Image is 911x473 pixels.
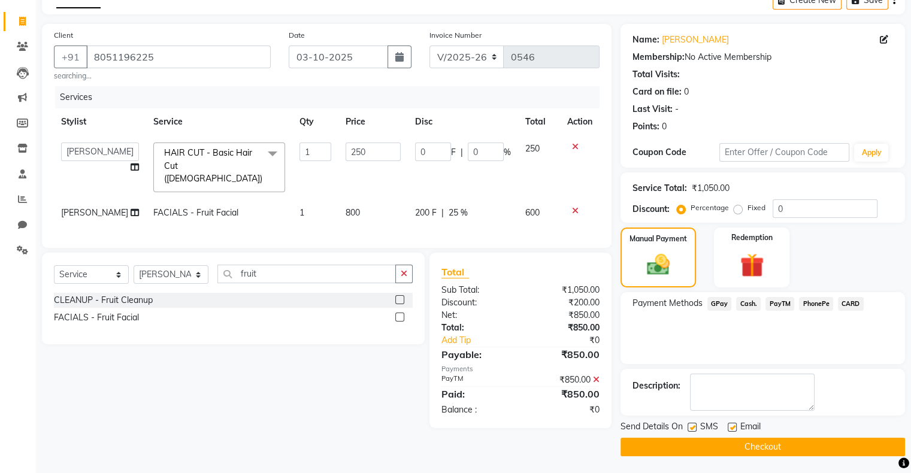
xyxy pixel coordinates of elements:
small: searching... [54,71,271,81]
div: Balance : [432,404,520,416]
th: Qty [292,108,339,135]
div: Net: [432,309,520,322]
div: ₹850.00 [520,374,609,386]
span: Cash. [736,297,761,311]
th: Disc [408,108,518,135]
span: FACIALS - Fruit Facial [153,207,238,218]
div: Coupon Code [632,146,719,159]
span: CARD [838,297,864,311]
label: Manual Payment [629,234,687,244]
a: [PERSON_NAME] [662,34,729,46]
div: Total: [432,322,520,334]
span: % [504,146,511,159]
button: +91 [54,46,87,68]
span: 800 [346,207,360,218]
input: Search or Scan [217,265,396,283]
th: Service [146,108,292,135]
div: Discount: [432,296,520,309]
div: ₹850.00 [520,322,609,334]
div: 0 [684,86,689,98]
div: Card on file: [632,86,682,98]
span: 600 [525,207,540,218]
div: - [675,103,679,116]
div: FACIALS - Fruit Facial [54,311,139,324]
span: 25 % [449,207,468,219]
span: Send Details On [621,420,683,435]
div: ₹1,050.00 [692,182,730,195]
div: 0 [662,120,667,133]
div: Discount: [632,203,670,216]
img: _cash.svg [640,251,677,278]
th: Stylist [54,108,146,135]
input: Enter Offer / Coupon Code [719,143,850,162]
div: Paid: [432,387,520,401]
label: Percentage [691,202,729,213]
a: x [262,173,268,184]
div: Name: [632,34,659,46]
div: Services [55,86,609,108]
span: 250 [525,143,540,154]
div: ₹850.00 [520,309,609,322]
div: No Active Membership [632,51,893,63]
div: Payments [441,364,600,374]
div: Points: [632,120,659,133]
div: PayTM [432,374,520,386]
div: Description: [632,380,680,392]
div: ₹1,050.00 [520,284,609,296]
span: PhonePe [799,297,833,311]
div: ₹850.00 [520,387,609,401]
label: Invoice Number [429,30,482,41]
th: Total [518,108,560,135]
button: Apply [854,144,888,162]
div: Payable: [432,347,520,362]
div: Last Visit: [632,103,673,116]
div: Membership: [632,51,685,63]
label: Date [289,30,305,41]
label: Client [54,30,73,41]
span: SMS [700,420,718,435]
div: ₹200.00 [520,296,609,309]
span: | [441,207,444,219]
label: Fixed [747,202,765,213]
div: Sub Total: [432,284,520,296]
span: [PERSON_NAME] [61,207,128,218]
div: ₹0 [520,404,609,416]
button: Checkout [621,438,905,456]
div: CLEANUP - Fruit Cleanup [54,294,153,307]
span: HAIR CUT - Basic Hair Cut ([DEMOGRAPHIC_DATA]) [164,147,262,184]
span: Payment Methods [632,297,703,310]
div: ₹0 [535,334,608,347]
span: Email [740,420,761,435]
input: Search by Name/Mobile/Email/Code [86,46,271,68]
div: Service Total: [632,182,687,195]
img: _gift.svg [733,250,771,280]
label: Redemption [731,232,773,243]
div: ₹850.00 [520,347,609,362]
a: Add Tip [432,334,535,347]
span: GPay [707,297,732,311]
span: Total [441,266,469,278]
span: F [451,146,456,159]
span: PayTM [765,297,794,311]
span: 1 [299,207,304,218]
th: Price [338,108,408,135]
th: Action [560,108,600,135]
div: Total Visits: [632,68,680,81]
span: 200 F [415,207,437,219]
span: | [461,146,463,159]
